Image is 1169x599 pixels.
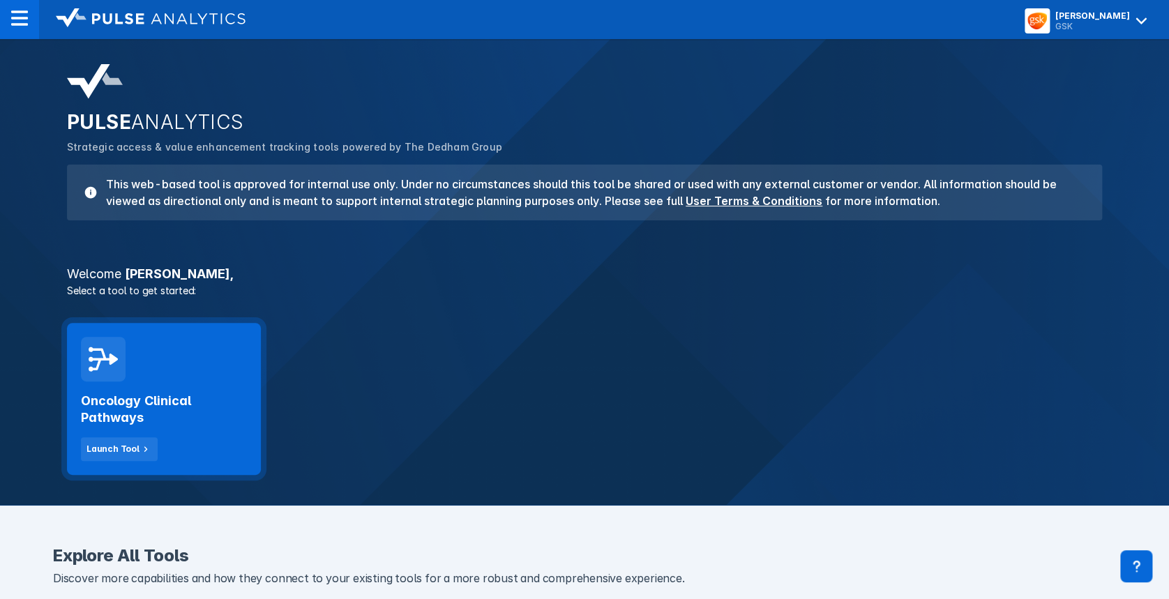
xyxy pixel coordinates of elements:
[67,266,121,281] span: Welcome
[59,268,1110,280] h3: [PERSON_NAME] ,
[86,443,139,455] div: Launch Tool
[67,139,1102,155] p: Strategic access & value enhancement tracking tools powered by The Dedham Group
[81,437,158,461] button: Launch Tool
[11,10,28,26] img: menu--horizontal.svg
[131,110,244,134] span: ANALYTICS
[67,323,261,475] a: Oncology Clinical PathwaysLaunch Tool
[81,393,247,426] h2: Oncology Clinical Pathways
[1120,550,1152,582] div: Contact Support
[1055,10,1130,21] div: [PERSON_NAME]
[56,8,246,28] img: logo
[53,570,1116,588] p: Discover more capabilities and how they connect to your existing tools for a more robust and comp...
[1027,11,1047,31] img: menu button
[686,194,822,208] a: User Terms & Conditions
[98,176,1085,209] h3: This web-based tool is approved for internal use only. Under no circumstances should this tool be...
[67,110,1102,134] h2: PULSE
[67,64,123,99] img: pulse-analytics-logo
[59,283,1110,298] p: Select a tool to get started:
[1055,21,1130,31] div: GSK
[53,547,1116,564] h2: Explore All Tools
[39,8,246,31] a: logo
